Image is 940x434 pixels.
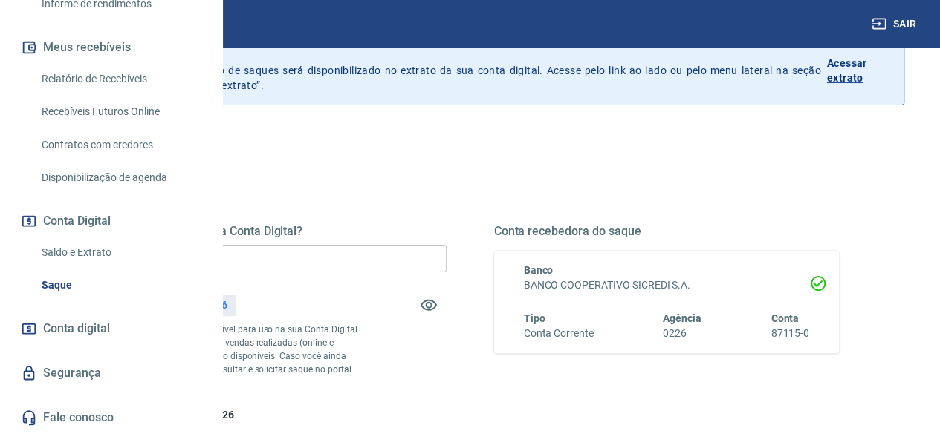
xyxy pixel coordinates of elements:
[36,237,204,268] a: Saldo e Extrato
[36,130,204,160] a: Contratos com credores
[187,409,234,421] span: R$ 190,26
[827,48,892,93] a: Acessar extrato
[18,401,204,434] a: Fale conosco
[771,326,809,341] h6: 87115-0
[663,326,701,341] h6: 0226
[36,270,204,300] a: Saque
[101,323,360,389] p: *Corresponde ao saldo disponível para uso na sua Conta Digital Vindi. Incluindo os valores das ve...
[36,162,204,193] a: Disponibilização de agenda
[524,264,554,276] span: Banco
[869,10,922,38] button: Sair
[494,224,840,239] h5: Conta recebedora do saque
[43,318,110,339] span: Conta digital
[18,205,204,237] button: Conta Digital
[36,64,204,94] a: Relatório de Recebíveis
[181,297,227,313] p: R$ 190,26
[36,96,204,127] a: Recebíveis Futuros Online
[18,312,204,345] a: Conta digital
[827,56,892,85] p: Acessar extrato
[524,277,810,293] h6: BANCO COOPERATIVO SICREDI S.A.
[80,48,821,63] p: Histórico de saques
[771,312,799,324] span: Conta
[663,312,701,324] span: Agência
[18,31,204,64] button: Meus recebíveis
[101,224,447,239] h5: Quanto deseja sacar da Conta Digital?
[80,48,821,93] p: A partir de agora, o histórico de saques será disponibilizado no extrato da sua conta digital. Ac...
[524,312,545,324] span: Tipo
[524,326,594,341] h6: Conta Corrente
[18,357,204,389] a: Segurança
